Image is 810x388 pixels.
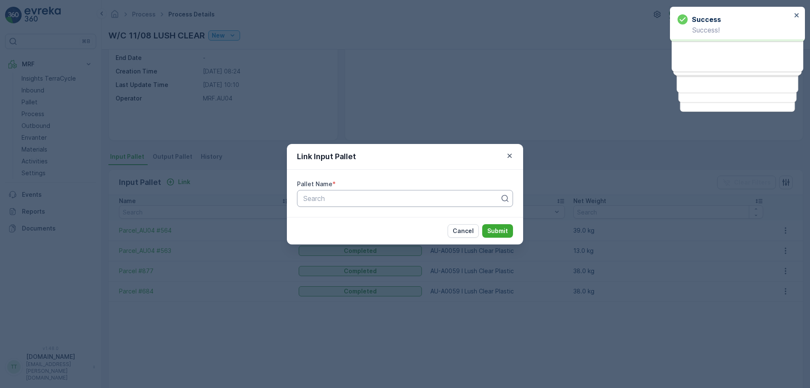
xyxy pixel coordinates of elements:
p: Success! [678,26,791,34]
p: Cancel [453,227,474,235]
h3: Success [692,14,721,24]
label: Pallet Name [297,180,332,187]
p: Search [303,193,500,203]
p: Submit [487,227,508,235]
button: Cancel [448,224,479,238]
p: Link Input Pallet [297,151,356,163]
button: Submit [482,224,513,238]
button: close [794,12,800,20]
